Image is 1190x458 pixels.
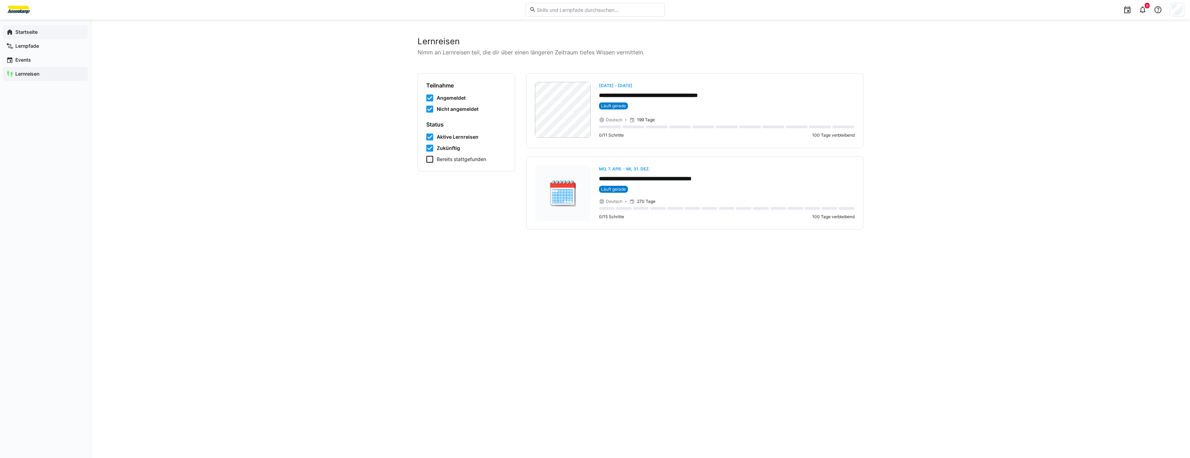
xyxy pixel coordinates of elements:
p: Nimm an Lernreisen teil, die dir über einen längeren Zeitraum tiefes Wissen vermitteln. [418,48,863,56]
div: 🗓️ [535,165,591,221]
span: Deutsch [606,199,622,204]
span: Läuft gerade [601,186,626,192]
span: Bereits stattgefunden [437,156,486,163]
input: Skills und Lernpfade durchsuchen… [536,7,661,13]
p: 199 Tage [637,117,655,123]
span: Deutsch [606,117,622,123]
p: 270 Tage [637,199,655,204]
p: 0/11 Schritte [599,132,624,138]
span: Zukünftig [437,145,460,152]
p: 0/15 Schritte [599,214,624,220]
span: 9 [1146,3,1148,8]
span: [DATE] - [DATE] [599,83,632,88]
span: Läuft gerade [601,103,626,109]
span: Aktive Lernreisen [437,133,479,140]
h4: Teilnahme [426,82,506,89]
p: 100 Tage verbleibend [812,132,855,138]
span: Nicht angemeldet [437,106,479,113]
h4: Status [426,121,506,128]
h2: Lernreisen [418,36,863,47]
p: 100 Tage verbleibend [812,214,855,220]
span: Mo, 7. Apr. - Mi, 31. Dez. [599,166,650,171]
span: Angemeldet [437,94,466,101]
